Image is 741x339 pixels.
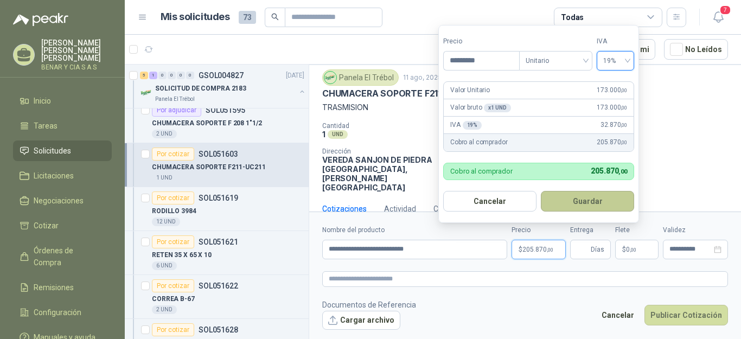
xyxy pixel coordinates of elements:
[443,191,536,212] button: Cancelar
[140,86,153,99] img: Company Logo
[34,95,51,107] span: Inicio
[152,162,266,172] p: CHUMACERA SOPORTE F211-UC211
[34,120,58,132] span: Tareas
[34,306,81,318] span: Configuración
[186,72,194,79] div: 0
[13,215,112,236] a: Cotizar
[13,116,112,136] a: Tareas
[152,261,177,270] div: 6 UND
[433,203,478,215] div: Comentarios
[512,240,566,259] p: $205.870,00
[177,72,185,79] div: 0
[13,277,112,298] a: Remisiones
[384,203,416,215] div: Actividad
[34,145,71,157] span: Solicitudes
[561,11,584,23] div: Todas
[322,155,442,192] p: VEREDA SANJON DE PIEDRA [GEOGRAPHIC_DATA] , [PERSON_NAME][GEOGRAPHIC_DATA]
[13,190,112,211] a: Negociaciones
[199,282,238,290] p: SOL051622
[324,72,336,84] img: Company Logo
[621,139,627,145] span: ,00
[34,245,101,268] span: Órdenes de Compra
[41,39,112,62] p: [PERSON_NAME] [PERSON_NAME] [PERSON_NAME]
[450,103,511,113] p: Valor bruto
[125,187,309,231] a: Por cotizarSOL051619RODILLO 398412 UND
[664,39,728,60] button: No Leídos
[271,13,279,21] span: search
[13,240,112,273] a: Órdenes de Compra
[152,218,180,226] div: 12 UND
[34,170,74,182] span: Licitaciones
[152,206,196,216] p: RODILLO 3984
[322,299,416,311] p: Documentos de Referencia
[152,305,177,314] div: 2 UND
[522,246,553,253] span: 205.870
[34,282,74,293] span: Remisiones
[663,225,728,235] label: Validez
[597,103,627,113] span: 173.000
[621,87,627,93] span: ,00
[626,246,636,253] span: 0
[34,195,84,207] span: Negociaciones
[41,64,112,71] p: BENAR Y CIA S A S
[13,91,112,111] a: Inicio
[199,194,238,202] p: SOL051619
[155,95,195,104] p: Panela El Trébol
[615,225,659,235] label: Flete
[621,105,627,111] span: ,00
[601,120,627,130] span: 32.870
[13,302,112,323] a: Configuración
[13,140,112,161] a: Solicitudes
[152,148,194,161] div: Por cotizar
[708,8,728,27] button: 7
[597,36,634,47] label: IVA
[152,174,177,182] div: 1 UND
[403,73,442,83] p: 11 ago, 2025
[152,250,212,260] p: RETEN 35 X 65 X 10
[322,203,367,215] div: Cotizaciones
[125,143,309,187] a: Por cotizarSOL051603CHUMACERA SOPORTE F211-UC2111 UND
[34,220,59,232] span: Cotizar
[570,225,611,235] label: Entrega
[450,120,482,130] p: IVA
[463,121,482,130] div: 19 %
[541,191,634,212] button: Guardar
[322,130,325,139] p: 1
[322,122,464,130] p: Cantidad
[125,231,309,275] a: Por cotizarSOL051621RETEN 35 X 65 X 106 UND
[125,275,309,319] a: Por cotizarSOL051622CORREA B-672 UND
[591,167,627,175] span: 205.870
[322,148,442,155] p: Dirección
[140,72,148,79] div: 5
[199,150,238,158] p: SOL051603
[152,323,194,336] div: Por cotizar
[125,99,309,143] a: Por adjudicarSOL051595CHUMACERA SOPORTE F 208 1"1/22 UND
[512,225,566,235] label: Precio
[719,5,731,15] span: 7
[597,137,627,148] span: 205.870
[597,85,627,95] span: 173.000
[199,72,244,79] p: GSOL004827
[322,88,469,99] p: CHUMACERA SOPORTE F211-UC211
[622,246,626,253] span: $
[322,101,728,113] p: TRASMISION
[239,11,256,24] span: 73
[526,53,586,69] span: Unitario
[149,72,157,79] div: 1
[152,235,194,248] div: Por cotizar
[328,130,348,139] div: UND
[322,69,399,86] div: Panela El Trébol
[443,36,519,47] label: Precio
[484,104,510,112] div: x 1 UND
[13,13,68,26] img: Logo peakr
[168,72,176,79] div: 0
[161,9,230,25] h1: Mis solicitudes
[199,238,238,246] p: SOL051621
[152,191,194,204] div: Por cotizar
[621,122,627,128] span: ,00
[152,279,194,292] div: Por cotizar
[450,85,490,95] p: Valor Unitario
[158,72,167,79] div: 0
[450,168,513,175] p: Cobro al comprador
[206,106,245,114] p: SOL051595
